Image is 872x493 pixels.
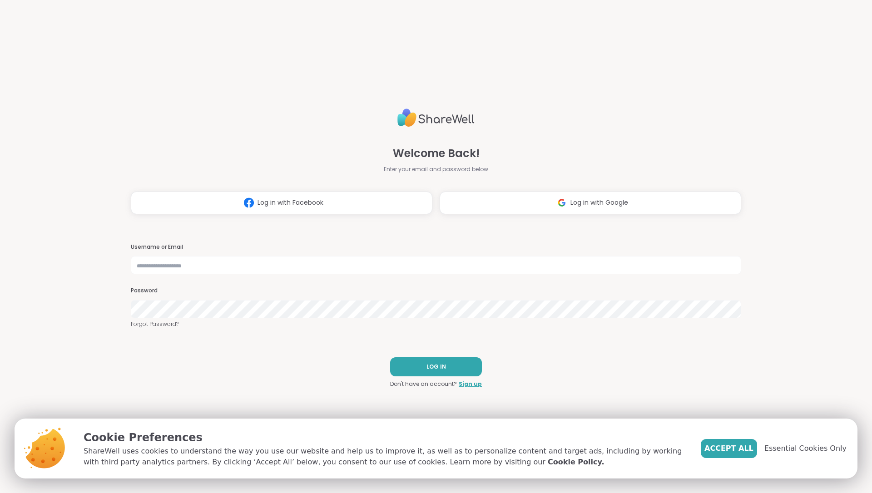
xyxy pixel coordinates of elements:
[701,439,757,458] button: Accept All
[258,198,323,207] span: Log in with Facebook
[384,165,488,173] span: Enter your email and password below
[548,457,604,468] a: Cookie Policy.
[240,194,258,211] img: ShareWell Logomark
[131,192,432,214] button: Log in with Facebook
[390,357,482,376] button: LOG IN
[84,429,686,446] p: Cookie Preferences
[704,443,753,454] span: Accept All
[84,446,686,468] p: ShareWell uses cookies to understand the way you use our website and help us to improve it, as we...
[393,145,480,162] span: Welcome Back!
[426,363,446,371] span: LOG IN
[459,380,482,388] a: Sign up
[553,194,570,211] img: ShareWell Logomark
[397,105,475,131] img: ShareWell Logo
[390,380,457,388] span: Don't have an account?
[131,287,741,295] h3: Password
[570,198,628,207] span: Log in with Google
[440,192,741,214] button: Log in with Google
[131,320,741,328] a: Forgot Password?
[764,443,847,454] span: Essential Cookies Only
[131,243,741,251] h3: Username or Email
